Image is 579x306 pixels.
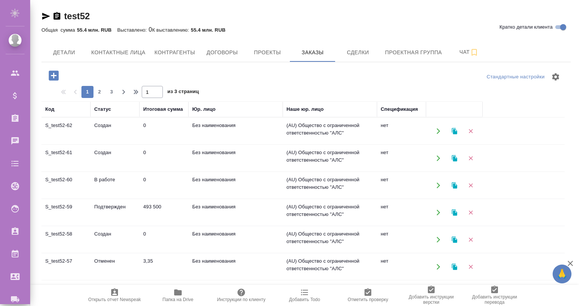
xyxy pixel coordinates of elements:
td: Без наименования [188,172,283,199]
td: 493 500 [139,199,188,226]
td: Подтвержден [90,199,139,226]
span: из 3 страниц [167,87,199,98]
td: нет [377,172,426,199]
button: Добавить инструкции перевода [463,285,526,306]
td: S_test52-58 [41,226,90,253]
td: S_test52-59 [41,199,90,226]
div: Спецификация [381,106,418,113]
span: Папка на Drive [162,297,193,302]
td: S_test52-57 [41,254,90,280]
td: 3,35 [139,254,188,280]
button: Клонировать [447,123,462,139]
button: 🙏 [553,265,571,283]
div: split button [485,71,547,83]
span: Заказы [294,48,331,57]
td: Создан [90,118,139,144]
button: Клонировать [447,259,462,274]
button: Клонировать [447,177,462,193]
td: (AU) Общество с ограниченной ответственностью "АЛС" [283,145,377,171]
span: Инструкции по клиенту [217,297,266,302]
span: Добавить инструкции перевода [467,294,522,305]
td: нет [377,254,426,280]
span: Кратко детали клиента [499,23,553,31]
td: Без наименования [188,199,283,226]
span: Добавить инструкции верстки [404,294,458,305]
span: Сделки [340,48,376,57]
svg: Подписаться [470,48,479,57]
td: (AU) Общество с ограниченной ответственностью "АЛС" [283,172,377,199]
td: S_test52-60 [41,172,90,199]
td: 0 [139,118,188,144]
td: Создан [90,145,139,171]
button: Отметить проверку [336,285,400,306]
p: 55.4 млн. RUB [77,27,117,33]
div: Код [45,106,54,113]
span: Проектная группа [385,48,442,57]
p: Выставлено: [117,27,149,33]
button: Инструкции по клиенту [210,285,273,306]
span: 🙏 [556,266,568,282]
td: 0 [139,172,188,199]
td: 0 [139,145,188,171]
td: нет [377,226,426,253]
td: Отменен [90,254,139,280]
td: (AU) Общество с ограниченной ответственностью "АЛС" [283,254,377,280]
button: Добавить инструкции верстки [400,285,463,306]
button: 3 [106,86,118,98]
button: Удалить [463,150,478,166]
td: Без наименования [188,118,283,144]
td: (AU) Общество с ограниченной ответственностью "АЛС" [283,199,377,226]
button: Открыть [430,232,446,247]
td: S_test52-61 [41,145,90,171]
p: 55.4 млн. RUB [191,27,231,33]
div: Юр. лицо [192,106,216,113]
button: Скопировать ссылку для ЯМессенджера [41,12,51,21]
button: Добавить проект [43,68,64,83]
span: Договоры [204,48,240,57]
a: test52 [64,11,90,21]
td: Создан [90,226,139,253]
p: Общая сумма [41,27,77,33]
button: Удалить [463,205,478,220]
span: Настроить таблицу [547,68,565,86]
td: (AU) Общество с ограниченной ответственностью "АЛС" [283,226,377,253]
td: (AU) Общество с ограниченной ответственностью "АЛС" [283,118,377,144]
p: К выставлению: [152,27,191,33]
span: Отметить проверку [348,297,388,302]
span: Контрагенты [155,48,195,57]
button: Открыть [430,123,446,139]
button: Добавить Todo [273,285,336,306]
td: S_test52-62 [41,118,90,144]
button: Открыть [430,150,446,166]
td: Без наименования [188,145,283,171]
button: Клонировать [447,232,462,247]
button: Клонировать [447,205,462,220]
td: 0 [139,226,188,253]
button: Удалить [463,123,478,139]
button: Открыть [430,177,446,193]
button: Скопировать ссылку [52,12,61,21]
span: Чат [451,47,487,57]
button: Удалить [463,177,478,193]
button: Папка на Drive [146,285,210,306]
span: Контактные лица [91,48,146,57]
button: Удалить [463,259,478,274]
td: Без наименования [188,226,283,253]
div: Наше юр. лицо [286,106,324,113]
button: 2 [93,86,106,98]
div: Статус [94,106,111,113]
button: Открыть [430,259,446,274]
td: нет [377,145,426,171]
button: Открыть отчет Newspeak [83,285,146,306]
button: Клонировать [447,150,462,166]
button: Открыть [430,205,446,220]
td: нет [377,199,426,226]
td: нет [377,118,426,144]
span: Детали [46,48,82,57]
span: Открыть отчет Newspeak [88,297,141,302]
div: Итоговая сумма [143,106,183,113]
button: Удалить [463,232,478,247]
span: 3 [106,88,118,96]
td: Без наименования [188,254,283,280]
span: Проекты [249,48,285,57]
